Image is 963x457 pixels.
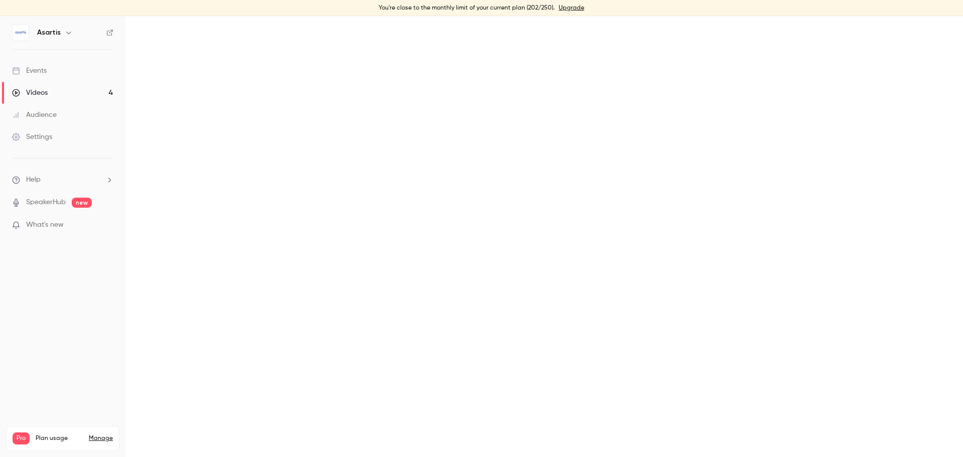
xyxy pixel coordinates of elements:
a: Upgrade [559,4,584,12]
img: Asartis [13,25,29,41]
li: help-dropdown-opener [12,175,113,185]
span: What's new [26,220,64,230]
iframe: Noticeable Trigger [101,221,113,230]
a: SpeakerHub [26,197,66,208]
h6: Asartis [37,28,61,38]
div: Events [12,66,47,76]
span: new [72,198,92,208]
a: Manage [89,434,113,442]
span: Plan usage [36,434,83,442]
span: Pro [13,432,30,444]
div: Audience [12,110,57,120]
span: Help [26,175,41,185]
div: Videos [12,88,48,98]
div: Settings [12,132,52,142]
